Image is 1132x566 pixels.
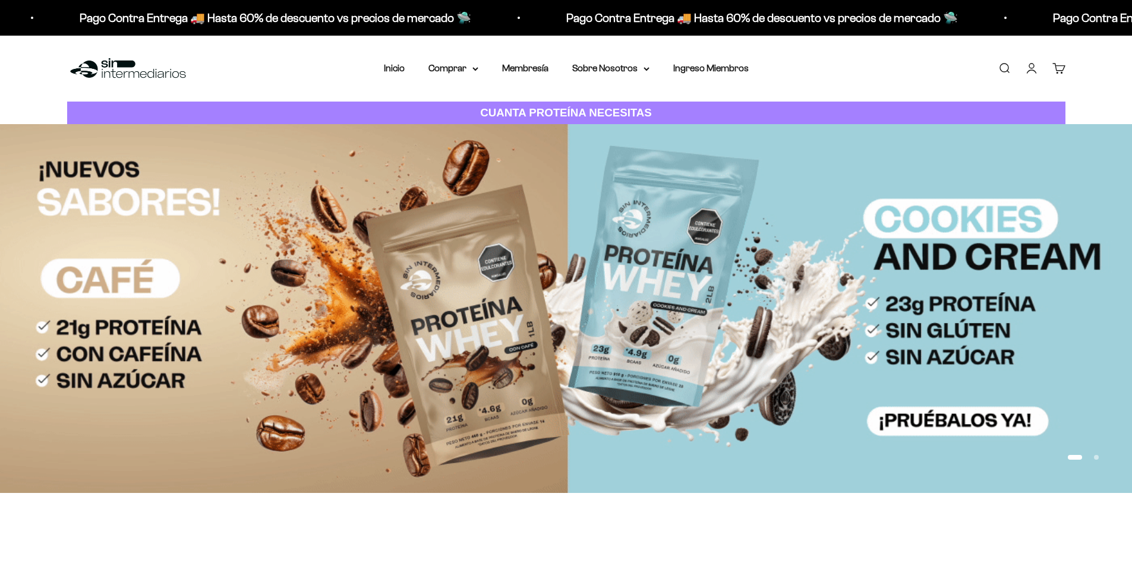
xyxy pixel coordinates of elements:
[77,8,469,27] p: Pago Contra Entrega 🚚 Hasta 60% de descuento vs precios de mercado 🛸
[502,63,548,73] a: Membresía
[572,61,649,76] summary: Sobre Nosotros
[480,106,652,119] strong: CUANTA PROTEÍNA NECESITAS
[428,61,478,76] summary: Comprar
[564,8,956,27] p: Pago Contra Entrega 🚚 Hasta 60% de descuento vs precios de mercado 🛸
[384,63,405,73] a: Inicio
[67,102,1065,125] a: CUANTA PROTEÍNA NECESITAS
[673,63,749,73] a: Ingreso Miembros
